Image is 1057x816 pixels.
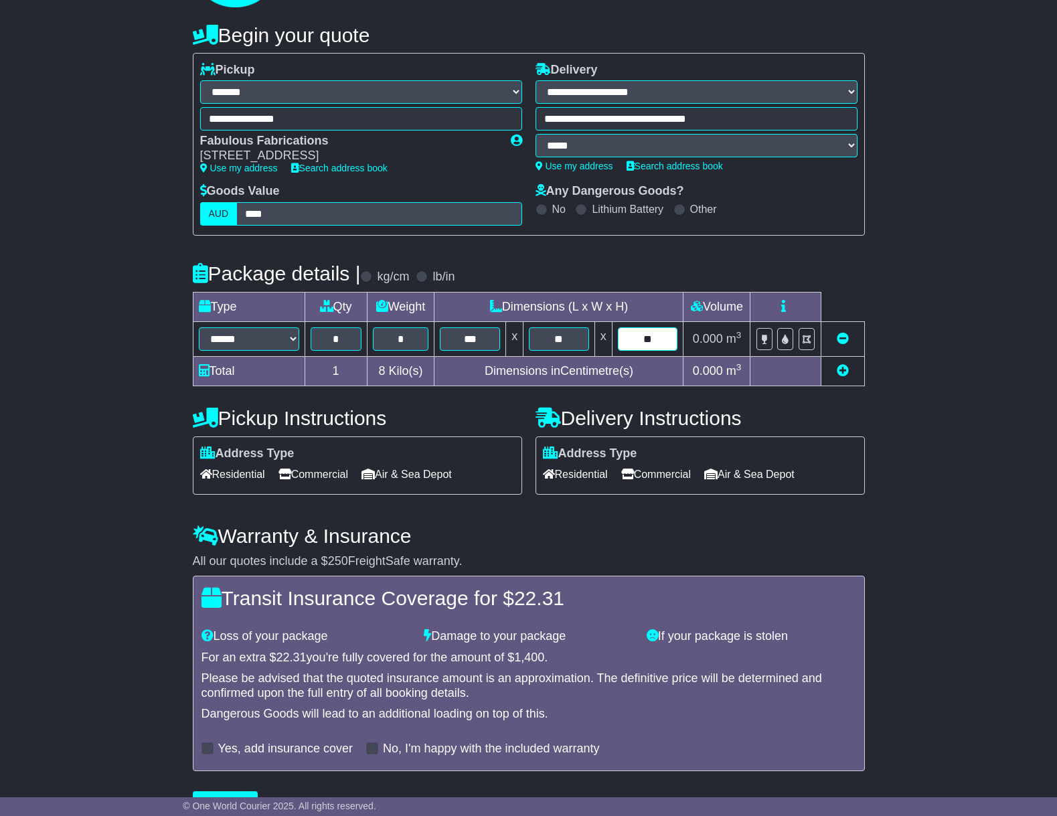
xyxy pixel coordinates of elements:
span: 22.31 [514,587,564,609]
label: No, I'm happy with the included warranty [383,742,600,756]
label: Any Dangerous Goods? [536,184,684,199]
td: Volume [683,292,750,321]
label: Delivery [536,63,598,78]
div: Damage to your package [417,629,640,644]
span: m [726,332,742,345]
span: Residential [200,464,265,485]
h4: Begin your quote [193,24,865,46]
span: 22.31 [276,651,307,664]
label: Address Type [200,446,295,461]
div: If your package is stolen [640,629,863,644]
td: Weight [367,292,434,321]
label: kg/cm [377,270,409,284]
sup: 3 [736,362,742,372]
span: © One World Courier 2025. All rights reserved. [183,801,376,811]
h4: Warranty & Insurance [193,525,865,547]
h4: Pickup Instructions [193,407,522,429]
label: Other [690,203,717,216]
span: Commercial [621,464,691,485]
span: 0.000 [693,332,723,345]
label: Pickup [200,63,255,78]
td: x [594,321,612,356]
span: 1,400 [514,651,544,664]
span: m [726,364,742,378]
td: Dimensions in Centimetre(s) [434,356,683,386]
label: lb/in [432,270,455,284]
label: Goods Value [200,184,280,199]
div: Please be advised that the quoted insurance amount is an approximation. The definitive price will... [201,671,856,700]
span: Air & Sea Depot [704,464,795,485]
label: Lithium Battery [592,203,663,216]
td: Qty [305,292,367,321]
a: Use my address [200,163,278,173]
h4: Package details | [193,262,361,284]
span: Commercial [278,464,348,485]
label: Yes, add insurance cover [218,742,353,756]
div: All our quotes include a $ FreightSafe warranty. [193,554,865,569]
label: AUD [200,202,238,226]
div: Dangerous Goods will lead to an additional loading on top of this. [201,707,856,722]
div: [STREET_ADDRESS] [200,149,497,163]
span: 250 [328,554,348,568]
a: Remove this item [837,332,849,345]
td: Total [193,356,305,386]
td: 1 [305,356,367,386]
span: Residential [543,464,608,485]
label: No [552,203,566,216]
h4: Delivery Instructions [536,407,865,429]
div: Loss of your package [195,629,418,644]
a: Search address book [291,163,388,173]
td: Type [193,292,305,321]
a: Search address book [627,161,723,171]
label: Address Type [543,446,637,461]
sup: 3 [736,330,742,340]
h4: Transit Insurance Coverage for $ [201,587,856,609]
td: x [506,321,523,356]
td: Dimensions (L x W x H) [434,292,683,321]
button: Get Quotes [193,791,258,815]
a: Add new item [837,364,849,378]
div: Fabulous Fabrications [200,134,497,149]
span: 0.000 [693,364,723,378]
a: Use my address [536,161,613,171]
span: 8 [378,364,385,378]
div: For an extra $ you're fully covered for the amount of $ . [201,651,856,665]
td: Kilo(s) [367,356,434,386]
span: Air & Sea Depot [361,464,452,485]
